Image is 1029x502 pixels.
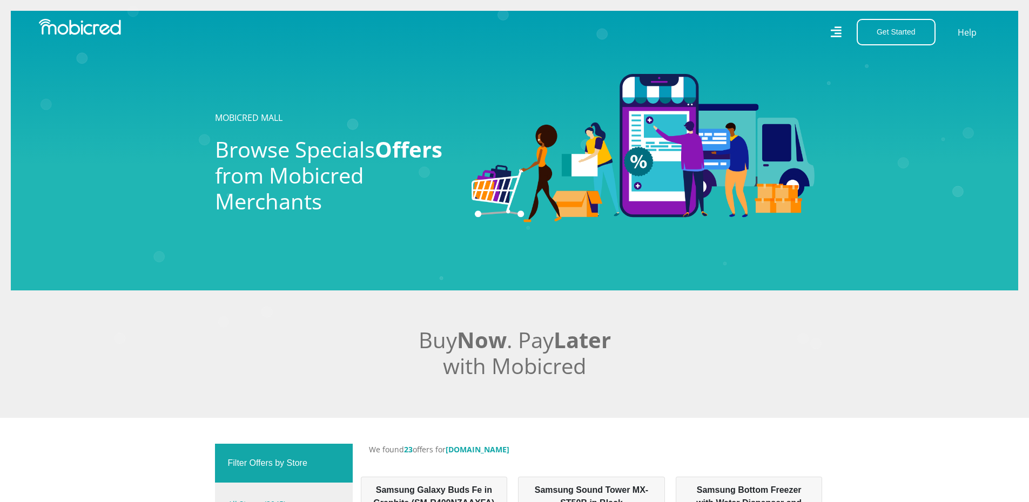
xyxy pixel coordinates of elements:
[446,444,509,454] span: [DOMAIN_NAME]
[472,74,815,222] img: Mobicred Mall
[215,444,353,483] div: Filter Offers by Store
[957,25,977,39] a: Help
[857,19,936,45] button: Get Started
[215,137,455,214] h2: Browse Specials from Mobicred Merchants
[375,134,442,164] span: Offers
[369,444,815,455] p: We found offers for
[215,112,283,124] a: MOBICRED MALL
[404,444,413,454] span: 23
[39,19,121,35] img: Mobicred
